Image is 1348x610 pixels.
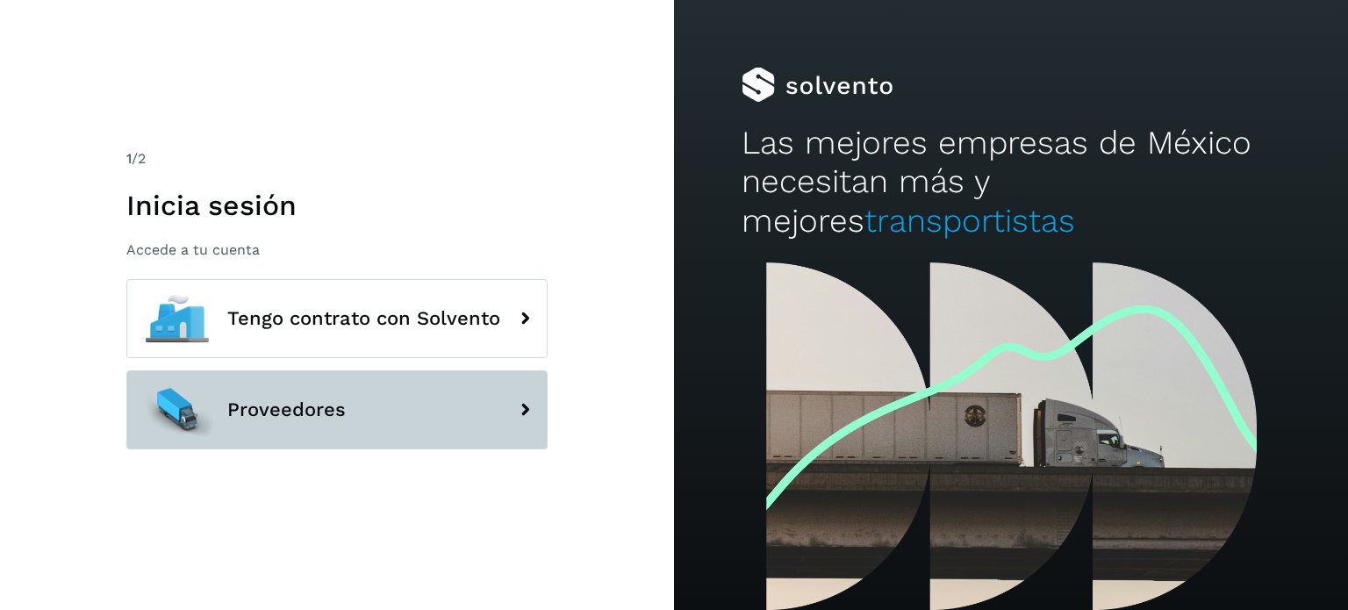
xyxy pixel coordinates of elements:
span: Proveedores [227,399,346,420]
h1: Inicia sesión [126,189,548,222]
div: /2 [126,148,548,169]
span: Tengo contrato con Solvento [227,308,500,329]
button: Tengo contrato con Solvento [126,279,548,358]
p: Accede a tu cuenta [126,241,548,258]
span: 1 [126,150,132,167]
button: Proveedores [126,370,548,449]
span: transportistas [864,202,1075,240]
h2: Las mejores empresas de México necesitan más y mejores [742,124,1280,240]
